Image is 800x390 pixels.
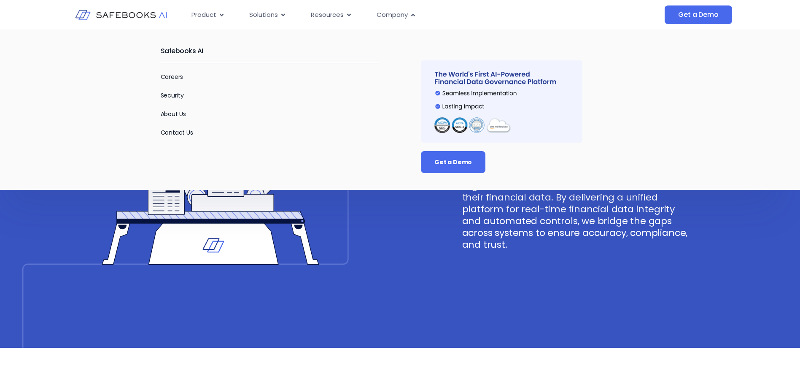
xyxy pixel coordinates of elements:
[161,365,640,385] p: Safebooks AI monitors all your financial data in real-time across every system, catching errors a...
[462,156,688,251] p: Driven by a team of seasoned finance and AI experts, Safebooks is on a mission to empower organiz...
[161,39,379,63] h2: Safebooks AI
[421,151,485,173] a: Get a Demo
[434,158,472,166] span: Get a Demo
[161,128,193,137] a: Contact Us
[665,5,732,24] a: Get a Demo
[161,110,186,118] a: About Us
[191,10,216,20] span: Product
[161,91,184,100] a: Security
[311,10,344,20] span: Resources
[249,10,278,20] span: Solutions
[161,73,183,81] a: Careers
[678,11,718,19] span: Get a Demo
[185,7,580,23] nav: Menu
[377,10,408,20] span: Company
[185,7,580,23] div: Menu Toggle
[161,348,640,365] h3: What We Do?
